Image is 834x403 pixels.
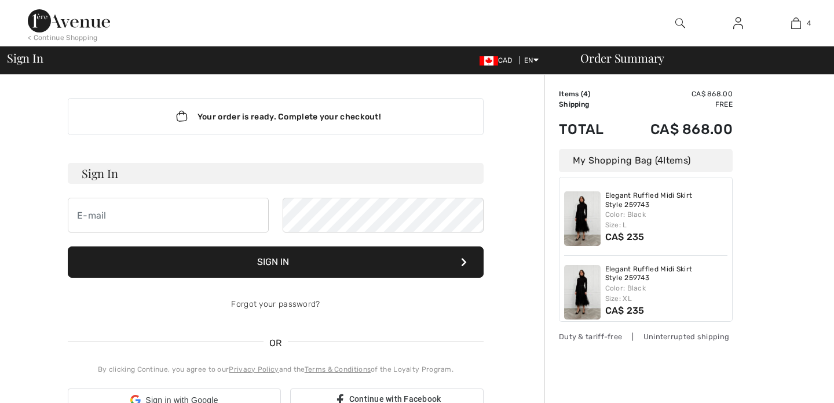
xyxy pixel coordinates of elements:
div: Color: Black Size: L [605,209,728,230]
div: < Continue Shopping [28,32,98,43]
span: CA$ 235 [605,305,645,316]
button: Sign In [68,246,484,278]
h3: Sign In [68,163,484,184]
a: Elegant Ruffled Midi Skirt Style 259743 [605,265,728,283]
div: Order Summary [566,52,827,64]
div: By clicking Continue, you agree to our and the of the Loyalty Program. [68,364,484,375]
div: My Shopping Bag ( Items) [559,149,733,172]
div: Your order is ready. Complete your checkout! [68,98,484,135]
td: Total [559,110,620,149]
span: CA$ 235 [605,231,645,242]
span: EN [524,56,539,64]
img: Elegant Ruffled Midi Skirt Style 259743 [564,191,601,246]
img: 1ère Avenue [28,9,110,32]
img: Elegant Ruffled Midi Skirt Style 259743 [564,265,601,320]
span: OR [264,336,288,350]
td: Shipping [559,99,620,110]
input: E-mail [68,198,269,233]
div: Duty & tariff-free | Uninterrupted shipping [559,331,733,342]
span: CAD [480,56,517,64]
span: 4 [583,90,588,98]
img: Canadian Dollar [480,56,498,66]
div: Color: Black Size: XL [605,283,728,304]
a: Forgot your password? [231,299,320,309]
span: Sign In [7,52,43,64]
a: Terms & Conditions [305,365,371,373]
td: Items ( ) [559,89,620,99]
a: Privacy Policy [229,365,279,373]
